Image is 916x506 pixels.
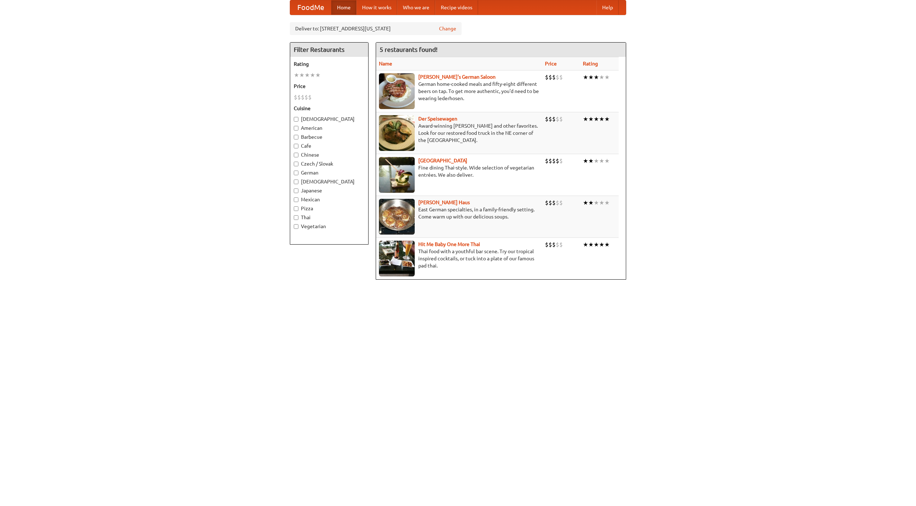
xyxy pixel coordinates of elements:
label: Barbecue [294,133,365,141]
li: $ [559,157,563,165]
a: How it works [356,0,397,15]
input: Czech / Slovak [294,162,298,166]
a: [GEOGRAPHIC_DATA] [418,158,467,163]
li: $ [549,157,552,165]
li: $ [559,199,563,207]
li: ★ [599,115,604,123]
a: Recipe videos [435,0,478,15]
label: American [294,124,365,132]
li: $ [308,93,312,101]
input: American [294,126,298,131]
li: ★ [588,157,594,165]
li: $ [301,93,304,101]
input: [DEMOGRAPHIC_DATA] [294,180,298,184]
li: ★ [594,73,599,81]
li: ★ [588,199,594,207]
li: ★ [583,199,588,207]
img: speisewagen.jpg [379,115,415,151]
li: ★ [594,199,599,207]
a: [PERSON_NAME] Haus [418,200,470,205]
a: Hit Me Baby One More Thai [418,241,480,247]
li: ★ [583,157,588,165]
img: kohlhaus.jpg [379,199,415,235]
input: German [294,171,298,175]
input: [DEMOGRAPHIC_DATA] [294,117,298,122]
li: ★ [294,71,299,79]
a: Der Speisewagen [418,116,457,122]
li: ★ [583,115,588,123]
input: Pizza [294,206,298,211]
p: Thai food with a youthful bar scene. Try our tropical inspired cocktails, or tuck into a plate of... [379,248,539,269]
li: $ [559,73,563,81]
li: ★ [604,115,610,123]
li: $ [552,157,556,165]
a: Name [379,61,392,67]
li: $ [556,73,559,81]
li: ★ [299,71,304,79]
li: ★ [583,241,588,249]
label: Mexican [294,196,365,203]
li: ★ [604,73,610,81]
li: $ [552,199,556,207]
li: $ [549,241,552,249]
li: $ [556,157,559,165]
h4: Filter Restaurants [290,43,368,57]
li: ★ [604,199,610,207]
p: Fine dining Thai-style. Wide selection of vegetarian entrées. We also deliver. [379,164,539,178]
li: ★ [604,157,610,165]
li: $ [545,115,549,123]
h5: Rating [294,60,365,68]
li: $ [556,115,559,123]
li: ★ [583,73,588,81]
li: ★ [588,115,594,123]
input: Vegetarian [294,224,298,229]
li: $ [552,115,556,123]
li: ★ [588,241,594,249]
li: $ [556,199,559,207]
input: Chinese [294,153,298,157]
a: Help [596,0,619,15]
label: [DEMOGRAPHIC_DATA] [294,116,365,123]
img: esthers.jpg [379,73,415,109]
h5: Cuisine [294,105,365,112]
li: $ [552,241,556,249]
li: $ [545,157,549,165]
h5: Price [294,83,365,90]
a: Home [331,0,356,15]
li: ★ [304,71,310,79]
div: Deliver to: [STREET_ADDRESS][US_STATE] [290,22,462,35]
p: German home-cooked meals and fifty-eight different beers on tap. To get more authentic, you'd nee... [379,80,539,102]
a: Who we are [397,0,435,15]
label: Japanese [294,187,365,194]
li: $ [545,241,549,249]
li: ★ [310,71,315,79]
a: Change [439,25,456,32]
li: ★ [594,115,599,123]
li: $ [304,93,308,101]
li: ★ [315,71,321,79]
a: Price [545,61,557,67]
label: German [294,169,365,176]
label: Thai [294,214,365,221]
li: $ [549,199,552,207]
ng-pluralize: 5 restaurants found! [380,46,438,53]
li: $ [294,93,297,101]
label: Chinese [294,151,365,158]
img: satay.jpg [379,157,415,193]
input: Japanese [294,188,298,193]
li: ★ [599,241,604,249]
label: Pizza [294,205,365,212]
li: ★ [594,157,599,165]
li: $ [559,115,563,123]
li: $ [559,241,563,249]
li: $ [545,199,549,207]
label: Vegetarian [294,223,365,230]
input: Barbecue [294,135,298,139]
li: $ [545,73,549,81]
li: ★ [599,199,604,207]
li: $ [549,115,552,123]
p: East German specialties, in a family-friendly setting. Come warm up with our delicious soups. [379,206,539,220]
input: Thai [294,215,298,220]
